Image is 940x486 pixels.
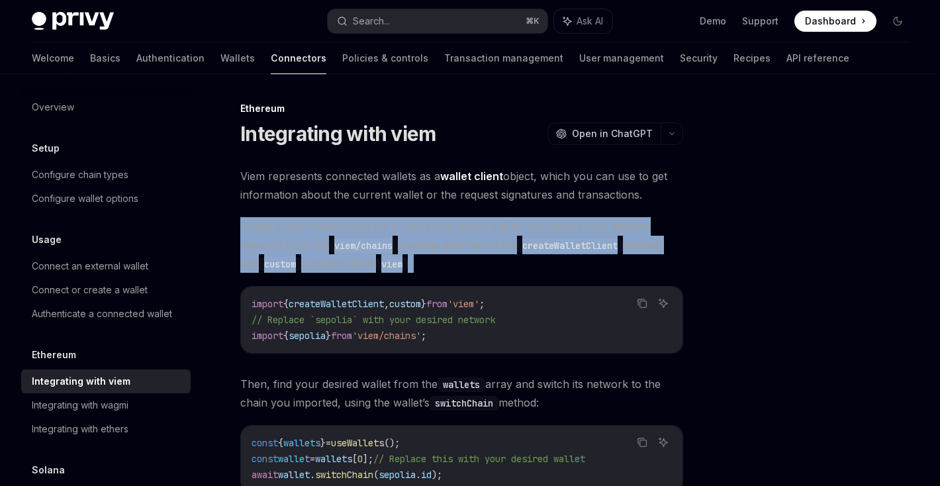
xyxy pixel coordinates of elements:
[373,453,585,465] span: // Replace this with your desired wallet
[373,469,379,481] span: (
[220,42,255,74] a: Wallets
[634,434,651,451] button: Copy the contents from the code block
[21,187,191,211] a: Configure wallet options
[90,42,120,74] a: Basics
[634,295,651,312] button: Copy the contents from the code block
[283,298,289,310] span: {
[432,469,442,481] span: );
[310,453,315,465] span: =
[32,282,148,298] div: Connect or create a wallet
[271,42,326,74] a: Connectors
[32,462,65,478] h5: Solana
[794,11,876,32] a: Dashboard
[384,298,389,310] span: ,
[315,453,352,465] span: wallets
[240,102,683,115] div: Ethereum
[352,453,357,465] span: [
[21,163,191,187] a: Configure chain types
[278,437,283,449] span: {
[440,170,503,183] a: wallet client
[579,42,664,74] a: User management
[21,302,191,326] a: Authenticate a connected wallet
[353,13,390,29] div: Search...
[32,421,128,437] div: Integrating with ethers
[283,437,320,449] span: wallets
[21,417,191,441] a: Integrating with ethers
[331,437,384,449] span: useWallets
[32,347,76,363] h5: Ethereum
[389,298,421,310] span: custom
[289,298,384,310] span: createWalletClient
[547,122,661,145] button: Open in ChatGPT
[517,238,623,253] code: createWalletClient
[252,469,278,481] span: await
[329,238,398,253] code: viem/chains
[680,42,718,74] a: Security
[421,298,426,310] span: }
[426,298,447,310] span: from
[479,298,485,310] span: ;
[554,9,612,33] button: Ask AI
[416,469,421,481] span: .
[526,16,540,26] span: ⌘ K
[278,469,310,481] span: wallet
[328,9,548,33] button: Search...⌘K
[32,99,74,115] div: Overview
[742,15,778,28] a: Support
[289,330,326,342] span: sepolia
[357,453,363,465] span: 0
[326,437,331,449] span: =
[32,397,128,413] div: Integrating with wagmi
[421,330,426,342] span: ;
[240,122,436,146] h1: Integrating with viem
[655,295,672,312] button: Ask AI
[421,469,432,481] span: id
[252,330,283,342] span: import
[887,11,908,32] button: Toggle dark mode
[259,257,301,271] code: custom
[32,191,138,207] div: Configure wallet options
[32,306,172,322] div: Authenticate a connected wallet
[331,330,352,342] span: from
[32,42,74,74] a: Welcome
[326,330,331,342] span: }
[384,437,400,449] span: ();
[342,42,428,74] a: Policies & controls
[447,298,479,310] span: 'viem'
[363,453,373,465] span: ];
[240,167,683,204] span: Viem represents connected wallets as a object, which you can use to get information about the cur...
[278,453,310,465] span: wallet
[577,15,603,28] span: Ask AI
[283,330,289,342] span: {
[32,167,128,183] div: Configure chain types
[240,375,683,412] span: Then, find your desired wallet from the array and switch its network to the chain you imported, u...
[252,298,283,310] span: import
[252,314,495,326] span: // Replace `sepolia` with your desired network
[21,95,191,119] a: Overview
[572,127,653,140] span: Open in ChatGPT
[252,437,278,449] span: const
[438,377,485,392] code: wallets
[252,453,278,465] span: const
[700,15,726,28] a: Demo
[32,232,62,248] h5: Usage
[21,254,191,278] a: Connect an external wallet
[379,469,416,481] span: sepolia
[733,42,771,74] a: Recipes
[352,330,421,342] span: 'viem/chains'
[240,217,683,273] span: To get a viem wallet client for a user’s connected wallet, first import your desired network from...
[310,469,315,481] span: .
[786,42,849,74] a: API reference
[430,396,498,411] code: switchChain
[21,393,191,417] a: Integrating with wagmi
[21,278,191,302] a: Connect or create a wallet
[376,257,408,271] code: viem
[444,42,563,74] a: Transaction management
[32,373,130,389] div: Integrating with viem
[32,12,114,30] img: dark logo
[315,469,373,481] span: switchChain
[136,42,205,74] a: Authentication
[655,434,672,451] button: Ask AI
[21,369,191,393] a: Integrating with viem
